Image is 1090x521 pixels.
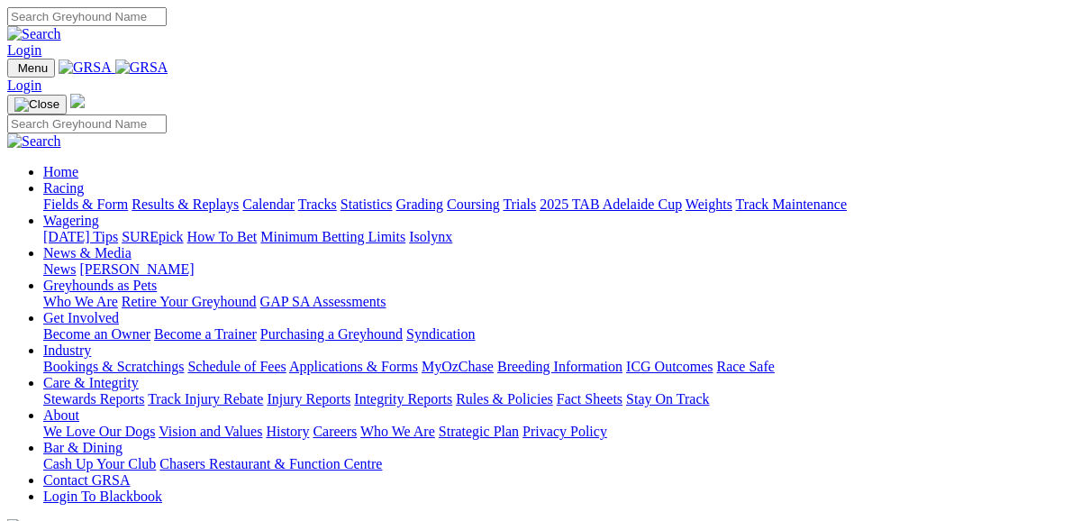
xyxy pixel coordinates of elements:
[132,197,239,212] a: Results & Replays
[7,42,41,58] a: Login
[154,326,257,342] a: Become a Trainer
[456,391,553,407] a: Rules & Policies
[557,391,622,407] a: Fact Sheets
[7,133,61,150] img: Search
[159,424,262,439] a: Vision and Values
[540,197,682,212] a: 2025 TAB Adelaide Cup
[43,456,156,471] a: Cash Up Your Club
[43,278,157,293] a: Greyhounds as Pets
[43,489,162,504] a: Login To Blackbook
[43,261,1083,278] div: News & Media
[686,197,732,212] a: Weights
[409,229,452,244] a: Isolynx
[43,197,128,212] a: Fields & Form
[43,391,1083,407] div: Care & Integrity
[716,359,774,374] a: Race Safe
[522,424,607,439] a: Privacy Policy
[422,359,494,374] a: MyOzChase
[626,391,709,407] a: Stay On Track
[503,197,536,212] a: Trials
[7,78,41,93] a: Login
[43,326,1083,343] div: Get Involved
[187,229,258,244] a: How To Bet
[626,359,713,374] a: ICG Outcomes
[43,213,99,228] a: Wagering
[439,424,519,439] a: Strategic Plan
[447,197,500,212] a: Coursing
[59,59,112,76] img: GRSA
[341,197,393,212] a: Statistics
[396,197,443,212] a: Grading
[43,164,78,179] a: Home
[736,197,847,212] a: Track Maintenance
[43,375,139,390] a: Care & Integrity
[43,391,144,407] a: Stewards Reports
[79,261,194,277] a: [PERSON_NAME]
[14,97,59,112] img: Close
[70,94,85,108] img: logo-grsa-white.png
[43,407,79,423] a: About
[360,424,435,439] a: Who We Are
[406,326,475,342] a: Syndication
[43,294,1083,310] div: Greyhounds as Pets
[43,343,91,358] a: Industry
[43,310,119,325] a: Get Involved
[298,197,337,212] a: Tracks
[7,7,167,26] input: Search
[7,114,167,133] input: Search
[242,197,295,212] a: Calendar
[43,326,150,342] a: Become an Owner
[7,26,61,42] img: Search
[43,180,84,196] a: Racing
[267,391,350,407] a: Injury Reports
[7,95,67,114] button: Toggle navigation
[43,456,1083,472] div: Bar & Dining
[354,391,452,407] a: Integrity Reports
[43,424,155,439] a: We Love Our Dogs
[43,472,130,488] a: Contact GRSA
[260,229,405,244] a: Minimum Betting Limits
[187,359,286,374] a: Schedule of Fees
[43,359,1083,375] div: Industry
[43,261,76,277] a: News
[43,294,118,309] a: Who We Are
[260,326,403,342] a: Purchasing a Greyhound
[148,391,263,407] a: Track Injury Rebate
[43,245,132,260] a: News & Media
[43,440,123,455] a: Bar & Dining
[43,197,1083,213] div: Racing
[115,59,168,76] img: GRSA
[43,359,184,374] a: Bookings & Scratchings
[7,59,55,78] button: Toggle navigation
[289,359,418,374] a: Applications & Forms
[122,294,257,309] a: Retire Your Greyhound
[43,229,118,244] a: [DATE] Tips
[260,294,386,309] a: GAP SA Assessments
[313,424,357,439] a: Careers
[266,424,309,439] a: History
[18,61,48,75] span: Menu
[159,456,382,471] a: Chasers Restaurant & Function Centre
[497,359,622,374] a: Breeding Information
[43,229,1083,245] div: Wagering
[122,229,183,244] a: SUREpick
[43,424,1083,440] div: About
